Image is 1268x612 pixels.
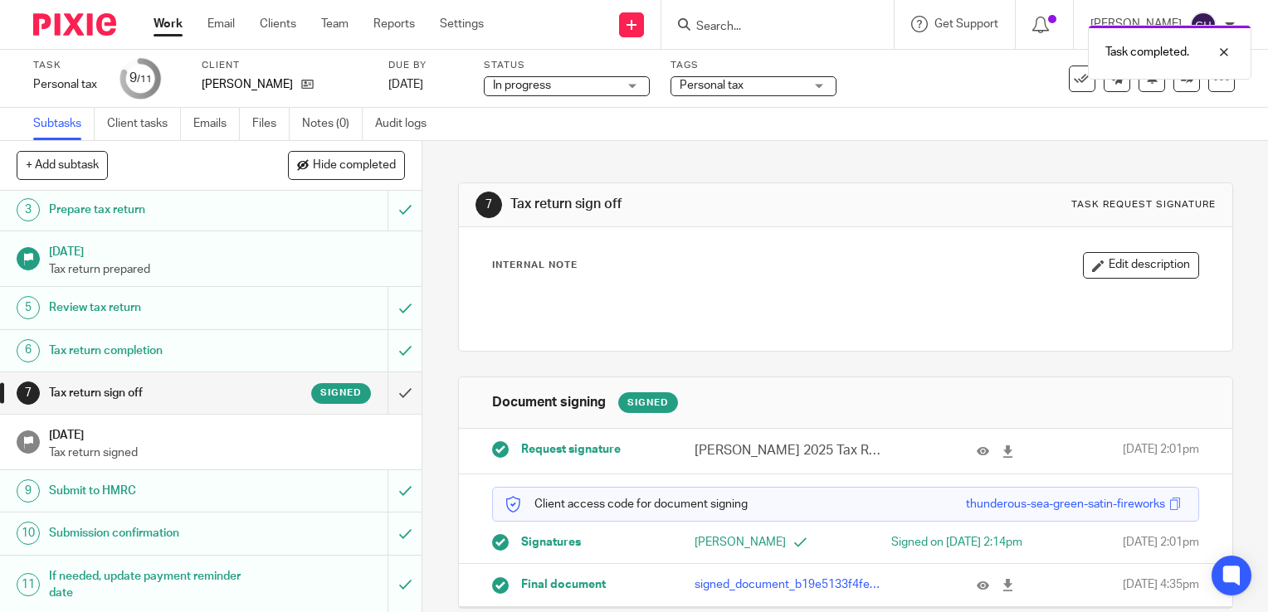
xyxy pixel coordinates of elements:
[154,16,183,32] a: Work
[313,159,396,172] span: Hide completed
[49,444,406,461] p: Tax return signed
[49,197,264,222] h1: Prepare tax return
[288,151,405,179] button: Hide completed
[202,59,368,72] label: Client
[492,394,606,411] h1: Document signing
[49,295,264,320] h1: Review tax return
[17,573,40,596] div: 11
[107,108,181,140] a: Client tasks
[1190,12,1217,38] img: svg%3E
[260,16,296,32] a: Clients
[33,108,95,140] a: Subtasks
[440,16,484,32] a: Settings
[1123,534,1199,551] span: [DATE] 2:01pm
[17,522,40,545] div: 10
[680,80,744,91] span: Personal tax
[966,496,1165,512] div: thunderous-sea-green-satin-fireworks
[871,534,1022,551] div: Signed on [DATE] 2:14pm
[17,198,40,221] div: 3
[321,16,349,32] a: Team
[1083,252,1199,279] button: Edit description
[492,259,578,272] p: Internal Note
[484,59,650,72] label: Status
[17,479,40,503] div: 9
[17,151,108,179] button: + Add subtask
[521,534,581,551] span: Signatures
[17,381,40,405] div: 7
[49,381,264,406] h1: Tax return sign off
[49,240,406,260] h1: [DATE]
[320,386,362,400] span: Signed
[49,564,264,606] h1: If needed, update payment reminder date
[505,496,748,512] p: Client access code for document signing
[202,76,293,93] p: [PERSON_NAME]
[252,108,290,140] a: Files
[618,392,678,413] div: Signed
[207,16,235,32] a: Email
[33,13,116,36] img: Pixie
[302,108,363,140] a: Notes (0)
[17,339,40,362] div: 6
[1105,44,1189,61] p: Task completed.
[521,576,606,593] span: Final document
[193,108,240,140] a: Emails
[1123,576,1199,593] span: [DATE] 4:35pm
[33,59,100,72] label: Task
[373,16,415,32] a: Reports
[510,196,880,213] h1: Tax return sign off
[375,108,439,140] a: Audit logs
[521,441,621,458] span: Request signature
[695,534,846,551] p: [PERSON_NAME]
[695,576,886,593] p: signed_document_b19e5133f4fe48f6b9d035de03d05059.pdf
[137,75,152,84] small: /11
[17,296,40,319] div: 5
[388,59,463,72] label: Due by
[1123,441,1199,460] span: [DATE] 2:01pm
[1071,198,1216,211] div: Task request signature
[129,69,152,88] div: 9
[493,80,551,91] span: In progress
[49,521,264,546] h1: Submission confirmation
[49,478,264,503] h1: Submit to HMRC
[388,79,423,90] span: [DATE]
[49,261,406,278] p: Tax return prepared
[49,338,264,363] h1: Tax return completion
[33,76,100,93] div: Personal tax
[475,192,502,218] div: 7
[49,423,406,444] h1: [DATE]
[695,441,886,460] p: [PERSON_NAME] 2025 Tax Return for signing.pdf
